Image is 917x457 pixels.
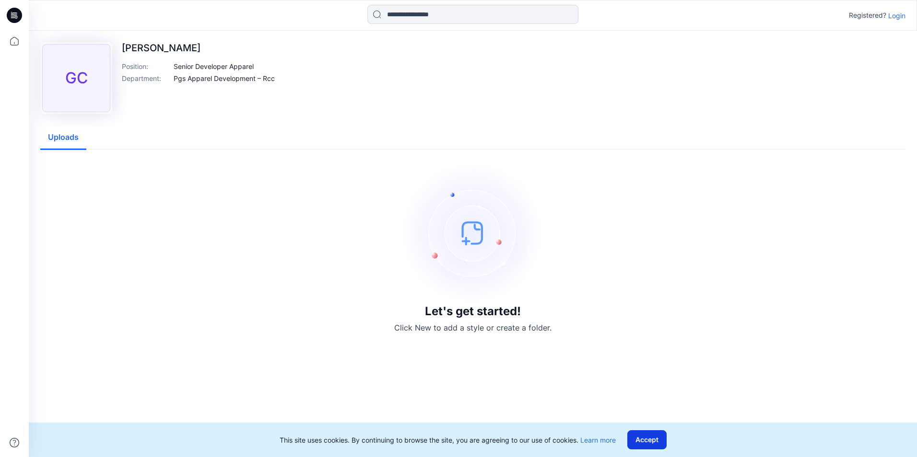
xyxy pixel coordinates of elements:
p: Registered? [849,10,886,21]
p: This site uses cookies. By continuing to browse the site, you are agreeing to our use of cookies. [280,435,616,445]
p: Click New to add a style or create a folder. [394,322,552,333]
p: [PERSON_NAME] [122,42,275,54]
p: Login [888,11,905,21]
p: Pgs Apparel Development – Rcc [174,73,275,83]
p: Senior Developer Apparel [174,61,254,71]
div: GC [42,44,110,112]
h3: Let's get started! [425,305,521,318]
p: Position : [122,61,170,71]
a: Learn more [580,436,616,444]
p: Department : [122,73,170,83]
button: Accept [627,430,667,449]
button: Uploads [40,126,86,150]
img: empty-state-image.svg [401,161,545,305]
